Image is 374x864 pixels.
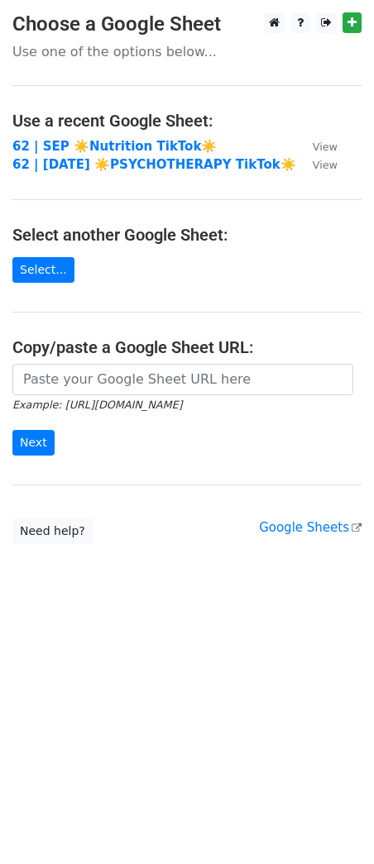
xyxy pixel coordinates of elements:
h4: Use a recent Google Sheet: [12,111,362,131]
small: View [313,159,338,171]
small: Example: [URL][DOMAIN_NAME] [12,399,182,411]
a: Google Sheets [259,520,362,535]
a: Need help? [12,518,93,544]
a: 62 | [DATE] ☀️PSYCHOTHERAPY TikTok☀️ [12,157,296,172]
h4: Copy/paste a Google Sheet URL: [12,337,362,357]
input: Next [12,430,55,456]
p: Use one of the options below... [12,43,362,60]
small: View [313,141,338,153]
a: View [296,157,338,172]
a: 62 | SEP ☀️Nutrition TikTok☀️ [12,139,217,154]
a: Select... [12,257,74,283]
h4: Select another Google Sheet: [12,225,362,245]
a: View [296,139,338,154]
input: Paste your Google Sheet URL here [12,364,353,395]
h3: Choose a Google Sheet [12,12,362,36]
